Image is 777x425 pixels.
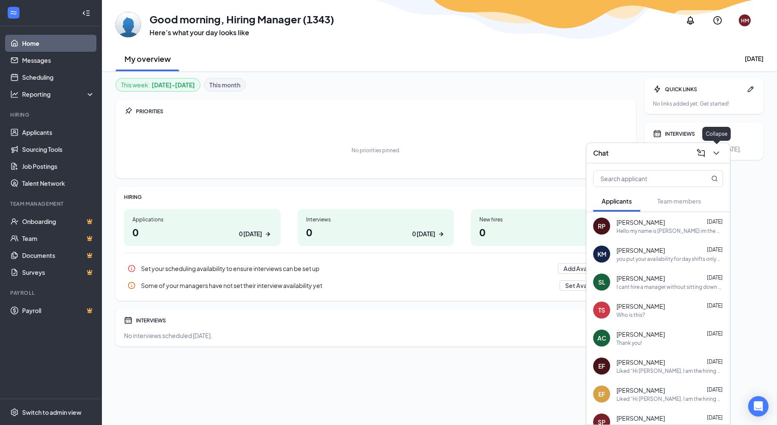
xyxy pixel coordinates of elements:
a: PayrollCrown [22,302,95,319]
span: [PERSON_NAME] [617,302,665,310]
a: Scheduling [22,69,95,86]
div: Payroll [10,289,93,296]
a: Interviews00 [DATE]ArrowRight [298,209,454,246]
div: Some of your managers have not set their interview availability yet [141,281,555,290]
span: [PERSON_NAME] [617,330,665,338]
span: [PERSON_NAME] [617,358,665,366]
a: InfoSet your scheduling availability to ensure interviews can be set upAdd AvailabilityPin [124,260,628,277]
div: Interviews [306,216,446,223]
svg: WorkstreamLogo [9,8,18,17]
svg: Analysis [10,90,19,98]
a: SurveysCrown [22,264,95,281]
svg: ComposeMessage [696,148,706,158]
a: New hires00 [DATE]ArrowRight [471,209,628,246]
h2: My overview [124,53,171,64]
a: TeamCrown [22,230,95,247]
img: Hiring Manager (1343) [115,12,141,37]
a: Job Postings [22,158,95,175]
span: Applicants [602,197,632,205]
div: Hello my name is [PERSON_NAME] im the GM at [GEOGRAPHIC_DATA]. Im reaching out to see if you woul... [617,227,723,235]
div: No priorities pinned. [352,147,400,154]
svg: Pin [124,107,132,115]
span: [PERSON_NAME] [617,386,665,394]
div: EF [598,362,605,370]
div: Thank you! [617,339,642,347]
div: Liked “Hi [PERSON_NAME], I am the hiring manager at [GEOGRAPHIC_DATA] | [PERSON_NAME]. I will be ... [617,395,723,403]
div: 0 [DATE] [239,229,262,238]
button: Add Availability [558,263,612,274]
svg: ChevronDown [711,148,721,158]
a: Messages [22,52,95,69]
span: [PERSON_NAME] [617,274,665,282]
b: This month [209,80,240,89]
div: Reporting [22,90,95,98]
h1: Good morning, Hiring Manager (1343) [149,12,334,26]
a: OnboardingCrown [22,213,95,230]
div: Team Management [10,200,93,207]
div: RP [598,222,605,230]
svg: Calendar [653,129,662,138]
div: HM [741,17,749,24]
div: KM [597,250,606,258]
div: Set your scheduling availability to ensure interviews can be set up [124,260,628,277]
span: [PERSON_NAME] [617,414,665,422]
span: [PERSON_NAME] [617,218,665,226]
svg: ArrowRight [264,230,272,238]
div: Collapse [702,127,731,141]
svg: Notifications [685,15,695,25]
button: ChevronDown [709,146,723,160]
div: EF [598,390,605,398]
a: InfoSome of your managers have not set their interview availability yetSet AvailabilityPin [124,277,628,294]
span: [DATE] [707,386,723,393]
a: Talent Network [22,175,95,192]
span: [DATE] [707,246,723,253]
a: Home [22,35,95,52]
svg: Settings [10,408,19,417]
div: Liked “Hi [PERSON_NAME], I am the hiring manager at [GEOGRAPHIC_DATA] | [PERSON_NAME]. I will be ... [617,367,723,375]
svg: Collapse [82,9,90,17]
button: Set Availability [560,280,612,291]
button: ComposeMessage [694,146,708,160]
div: Hiring [10,111,93,118]
span: [DATE] [707,274,723,281]
div: Switch to admin view [22,408,82,417]
div: Open Intercom Messenger [748,396,769,417]
div: you put your availability for day shifts only but it says your still attending school [617,255,723,263]
div: [DATE] [745,54,763,63]
div: I cant hire a manager without sitting down and talking in person. [617,283,723,291]
div: No interviews scheduled [DATE]. [124,331,628,340]
svg: Calendar [124,316,132,324]
svg: Bolt [653,85,662,93]
div: AC [597,334,606,342]
div: INTERVIEWS [665,130,755,137]
input: Search applicant [594,171,694,187]
h1: 0 [132,225,272,239]
div: PRIORITIES [136,108,628,115]
span: [DATE] [707,358,723,365]
a: Applications00 [DATE]ArrowRight [124,209,281,246]
div: 0 [DATE] [412,229,435,238]
h1: 0 [306,225,446,239]
span: [DATE] [707,218,723,225]
div: No links added yet. Get started! [653,100,755,107]
span: [DATE] [707,414,723,421]
div: HIRING [124,193,628,201]
span: Team members [657,197,701,205]
div: New hires [479,216,619,223]
div: TS [598,306,605,314]
div: This week : [121,80,195,89]
b: [DATE] - [DATE] [152,80,195,89]
a: Sourcing Tools [22,141,95,158]
div: Who is this? [617,311,645,319]
svg: ArrowRight [437,230,445,238]
span: [DATE] [707,330,723,337]
a: DocumentsCrown [22,247,95,264]
span: [DATE] [707,302,723,309]
div: QUICK LINKS [665,86,743,93]
div: Set your scheduling availability to ensure interviews can be set up [141,264,553,273]
div: SL [598,278,605,286]
svg: Info [127,264,136,273]
h3: Here’s what your day looks like [149,28,334,37]
svg: MagnifyingGlass [711,175,718,182]
h3: Chat [593,148,608,158]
